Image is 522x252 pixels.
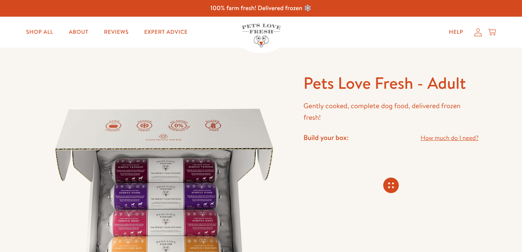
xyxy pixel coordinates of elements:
h1: Pets Love Fresh - Adult [304,72,479,94]
a: About [63,24,94,40]
svg: Connecting store [383,178,399,193]
a: Shop All [20,24,59,40]
img: Pets Love Fresh [242,24,281,47]
a: Expert Advice [138,24,194,40]
a: Reviews [98,24,134,40]
a: How much do I need? [421,133,478,143]
h4: Build your box: [304,133,349,142]
p: Gently cooked, complete dog food, delivered frozen fresh! [304,100,479,124]
a: Help [443,24,470,40]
